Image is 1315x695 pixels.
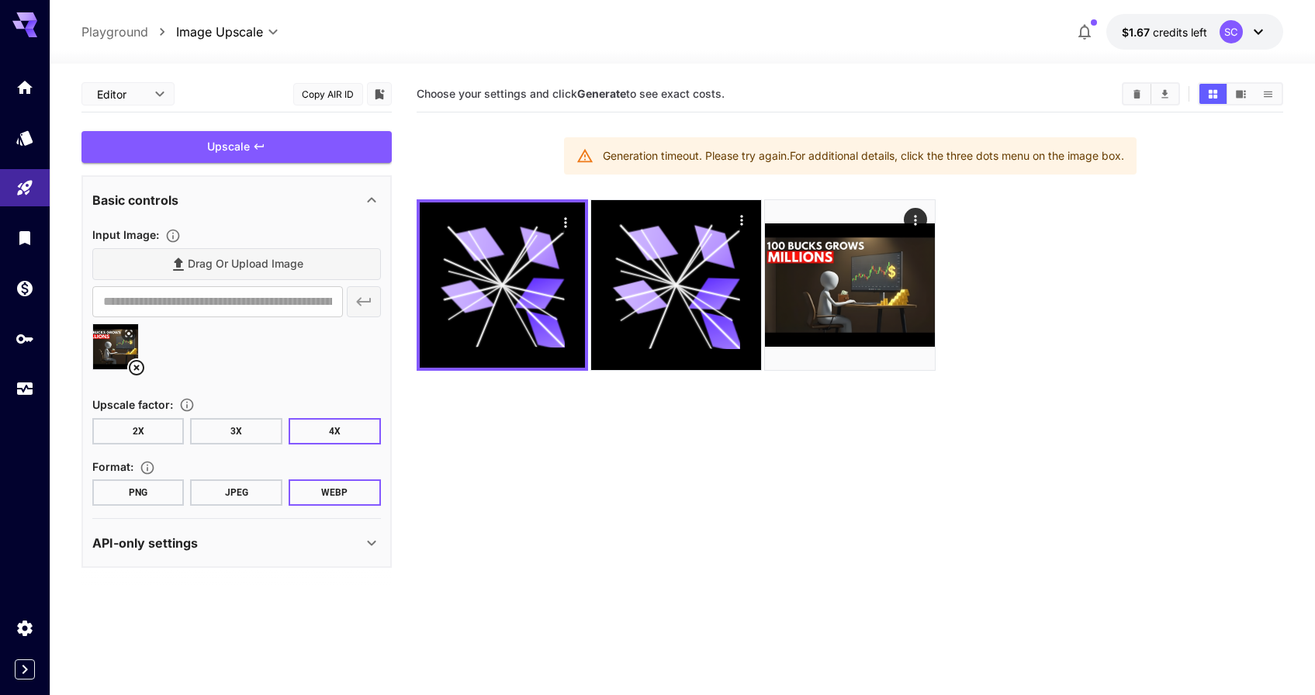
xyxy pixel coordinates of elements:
[1122,26,1153,39] span: $1.67
[1254,84,1282,104] button: Show media in list view
[603,142,1124,170] div: Generation timeout. Please try again. For additional details, click the three dots menu on the im...
[730,208,753,231] div: Actions
[16,379,34,399] div: Usage
[190,418,282,444] button: 3X
[92,398,173,411] span: Upscale factor :
[1227,84,1254,104] button: Show media in video view
[289,479,381,506] button: WEBP
[1122,24,1207,40] div: $1.67256
[577,87,626,100] b: Generate
[92,182,381,219] div: Basic controls
[92,460,133,473] span: Format :
[16,128,34,147] div: Models
[16,78,34,97] div: Home
[554,210,577,233] div: Actions
[1198,82,1283,105] div: Show media in grid viewShow media in video viewShow media in list view
[92,191,178,209] p: Basic controls
[16,329,34,348] div: API Keys
[1153,26,1207,39] span: credits left
[1123,84,1151,104] button: Clear All
[289,418,381,444] button: 4X
[133,460,161,475] button: Choose the file format for the output image.
[92,534,198,552] p: API-only settings
[1199,84,1227,104] button: Show media in grid view
[765,200,935,370] img: v+AAEJpGUqCAEYfumLNwAOepoZOEa7C22C6AAAAAAAAAAAAAAAAAAAAAAAAAAAAAAAAAAAAAAAAAAAAAAAAAAAAAAAAAAAAAA...
[16,618,34,638] div: Settings
[417,87,725,100] span: Choose your settings and click to see exact costs.
[81,22,176,41] nav: breadcrumb
[1151,84,1178,104] button: Download All
[92,418,185,444] button: 2X
[1122,82,1180,105] div: Clear AllDownload All
[904,208,927,231] div: Actions
[176,22,263,41] span: Image Upscale
[173,397,201,413] button: Choose the level of upscaling to be performed on the image.
[293,83,363,105] button: Copy AIR ID
[190,479,282,506] button: JPEG
[1106,14,1283,50] button: $1.67256SC
[16,278,34,298] div: Wallet
[15,659,35,679] button: Expand sidebar
[372,85,386,103] button: Add to library
[81,131,392,163] button: Upscale
[81,22,148,41] a: Playground
[92,479,185,506] button: PNG
[16,228,34,247] div: Library
[207,137,250,157] span: Upscale
[16,178,34,198] div: Playground
[92,524,381,562] div: API-only settings
[97,86,145,102] span: Editor
[159,228,187,244] button: Specifies the input image to be processed.
[92,228,159,241] span: Input Image :
[1220,20,1243,43] div: SC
